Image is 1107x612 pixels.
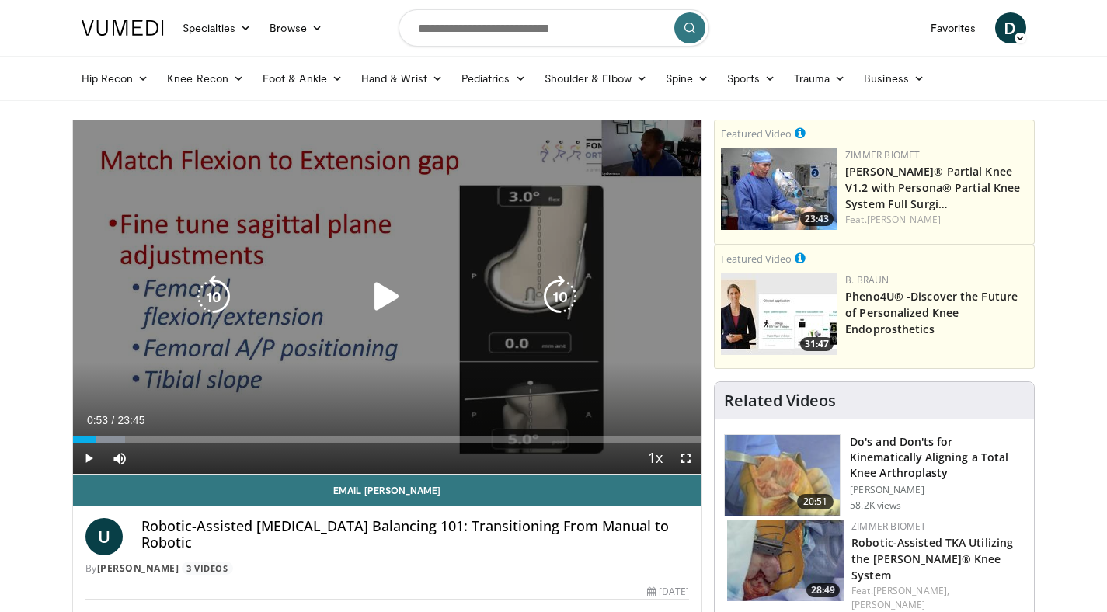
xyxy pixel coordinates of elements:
a: Specialties [173,12,261,43]
small: Featured Video [721,252,792,266]
span: 28:49 [806,583,840,597]
button: Play [73,443,104,474]
h3: Do's and Don'ts for Kinematically Aligning a Total Knee Arthroplasty [850,434,1025,481]
img: 2c749dd2-eaed-4ec0-9464-a41d4cc96b76.150x105_q85_crop-smart_upscale.jpg [721,273,837,355]
a: Shoulder & Elbow [535,63,656,94]
a: D [995,12,1026,43]
a: [PERSON_NAME] [97,562,179,575]
button: Fullscreen [670,443,701,474]
a: 31:47 [721,273,837,355]
img: 99b1778f-d2b2-419a-8659-7269f4b428ba.150x105_q85_crop-smart_upscale.jpg [721,148,837,230]
a: Robotic-Assisted TKA Utilizing the [PERSON_NAME]® Knee System [851,535,1013,582]
div: [DATE] [647,585,689,599]
a: Business [855,63,934,94]
p: [PERSON_NAME] [850,484,1025,496]
a: Browse [260,12,332,43]
a: Trauma [785,63,855,94]
small: Featured Video [721,127,792,141]
a: Hand & Wrist [352,63,452,94]
a: Foot & Ankle [253,63,352,94]
a: [PERSON_NAME] [851,598,925,611]
a: Spine [656,63,718,94]
a: Favorites [921,12,986,43]
a: [PERSON_NAME], [873,584,949,597]
a: [PERSON_NAME] [867,213,941,226]
a: Pheno4U® -Discover the Future of Personalized Knee Endoprosthetics [845,289,1018,336]
button: Mute [104,443,135,474]
video-js: Video Player [73,120,702,475]
img: howell_knee_1.png.150x105_q85_crop-smart_upscale.jpg [725,435,840,516]
span: 31:47 [800,337,834,351]
img: VuMedi Logo [82,20,164,36]
span: 23:43 [800,212,834,226]
div: Progress Bar [73,436,702,443]
a: Knee Recon [158,63,253,94]
p: 58.2K views [850,499,901,512]
span: / [112,414,115,426]
a: Zimmer Biomet [845,148,920,162]
span: 0:53 [87,414,108,426]
div: By [85,562,690,575]
h4: Related Videos [724,391,836,410]
a: 23:43 [721,148,837,230]
a: [PERSON_NAME]® Partial Knee V1.2 with Persona® Partial Knee System Full Surgi… [845,164,1020,211]
a: 28:49 [727,520,844,601]
a: Zimmer Biomet [851,520,926,533]
a: B. Braun [845,273,889,287]
a: 20:51 Do's and Don'ts for Kinematically Aligning a Total Knee Arthroplasty [PERSON_NAME] 58.2K views [724,434,1025,516]
a: U [85,518,123,555]
a: Pediatrics [452,63,535,94]
a: 3 Videos [182,562,233,575]
a: Sports [718,63,785,94]
a: Email [PERSON_NAME] [73,475,702,506]
input: Search topics, interventions [399,9,709,47]
img: 8628d054-67c0-4db7-8e0b-9013710d5e10.150x105_q85_crop-smart_upscale.jpg [727,520,844,601]
h4: Robotic-Assisted [MEDICAL_DATA] Balancing 101: Transitioning From Manual to Robotic [141,518,690,551]
a: Hip Recon [72,63,158,94]
span: 20:51 [797,494,834,509]
span: 23:45 [117,414,144,426]
button: Playback Rate [639,443,670,474]
div: Feat. [851,584,1022,612]
div: Feat. [845,213,1028,227]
